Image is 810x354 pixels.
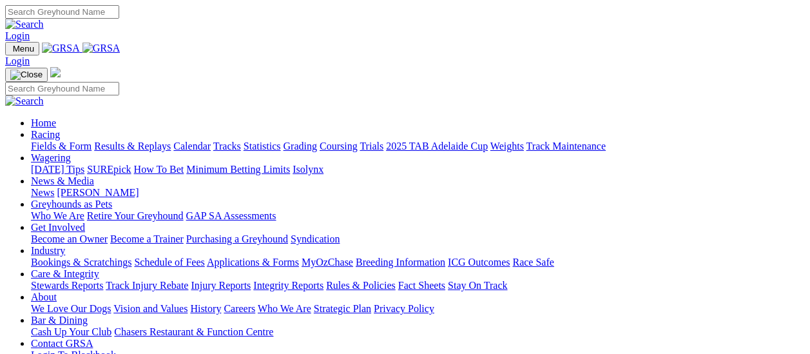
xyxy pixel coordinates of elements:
[13,44,34,54] span: Menu
[448,257,510,268] a: ICG Outcomes
[31,338,93,349] a: Contact GRSA
[31,164,84,175] a: [DATE] Tips
[31,245,65,256] a: Industry
[10,70,43,80] img: Close
[186,164,290,175] a: Minimum Betting Limits
[490,141,524,152] a: Weights
[5,42,39,55] button: Toggle navigation
[31,222,85,233] a: Get Involved
[31,233,805,245] div: Get Involved
[224,303,255,314] a: Careers
[31,152,71,163] a: Wagering
[5,68,48,82] button: Toggle navigation
[31,268,99,279] a: Care & Integrity
[31,141,92,152] a: Fields & Form
[448,280,507,291] a: Stay On Track
[31,257,805,268] div: Industry
[258,303,311,314] a: Who We Are
[31,117,56,128] a: Home
[87,210,184,221] a: Retire Your Greyhound
[31,303,111,314] a: We Love Our Dogs
[87,164,131,175] a: SUREpick
[42,43,80,54] img: GRSA
[31,315,88,326] a: Bar & Dining
[253,280,323,291] a: Integrity Reports
[110,233,184,244] a: Become a Trainer
[291,233,340,244] a: Syndication
[512,257,554,268] a: Race Safe
[314,303,371,314] a: Strategic Plan
[31,210,805,222] div: Greyhounds as Pets
[374,303,434,314] a: Privacy Policy
[284,141,317,152] a: Grading
[31,291,57,302] a: About
[50,67,61,77] img: logo-grsa-white.png
[31,175,94,186] a: News & Media
[31,199,112,210] a: Greyhounds as Pets
[31,303,805,315] div: About
[356,257,445,268] a: Breeding Information
[31,257,131,268] a: Bookings & Scratchings
[31,210,84,221] a: Who We Are
[94,141,171,152] a: Results & Replays
[5,19,44,30] img: Search
[5,55,30,66] a: Login
[134,257,204,268] a: Schedule of Fees
[320,141,358,152] a: Coursing
[31,187,805,199] div: News & Media
[326,280,396,291] a: Rules & Policies
[31,326,805,338] div: Bar & Dining
[5,95,44,107] img: Search
[31,129,60,140] a: Racing
[244,141,281,152] a: Statistics
[5,5,119,19] input: Search
[31,280,805,291] div: Care & Integrity
[207,257,299,268] a: Applications & Forms
[213,141,241,152] a: Tracks
[31,164,805,175] div: Wagering
[134,164,184,175] a: How To Bet
[173,141,211,152] a: Calendar
[31,233,108,244] a: Become an Owner
[113,303,188,314] a: Vision and Values
[186,210,276,221] a: GAP SA Assessments
[386,141,488,152] a: 2025 TAB Adelaide Cup
[82,43,121,54] img: GRSA
[31,280,103,291] a: Stewards Reports
[360,141,383,152] a: Trials
[293,164,323,175] a: Isolynx
[57,187,139,198] a: [PERSON_NAME]
[191,280,251,291] a: Injury Reports
[31,326,111,337] a: Cash Up Your Club
[31,141,805,152] div: Racing
[106,280,188,291] a: Track Injury Rebate
[5,30,30,41] a: Login
[114,326,273,337] a: Chasers Restaurant & Function Centre
[302,257,353,268] a: MyOzChase
[186,233,288,244] a: Purchasing a Greyhound
[31,187,54,198] a: News
[398,280,445,291] a: Fact Sheets
[526,141,606,152] a: Track Maintenance
[190,303,221,314] a: History
[5,82,119,95] input: Search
